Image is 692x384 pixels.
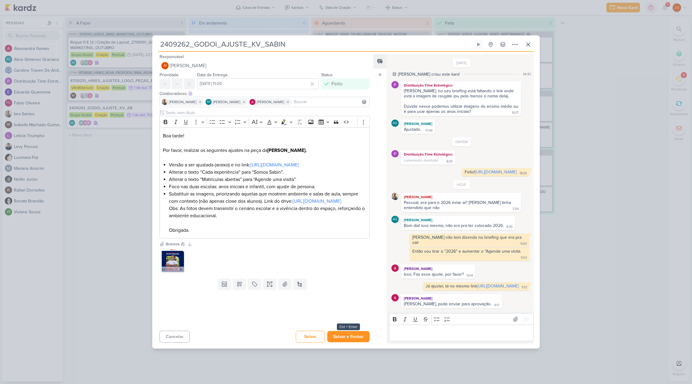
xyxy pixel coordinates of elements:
[158,39,472,50] input: Kard Sem Título
[197,72,227,77] label: Data de Entrega
[404,158,438,162] span: comentário deletado
[494,303,499,308] div: 9:17
[206,99,212,105] div: Aline Gimenez Graciano
[523,71,531,77] div: 14:51
[391,120,399,127] div: Aline Gimenez Graciano
[402,121,434,127] div: [PERSON_NAME]
[404,88,518,99] div: [PERSON_NAME], no seu briefing está faltando o link onde está a imagem de resgate (ou pelo menos ...
[506,225,512,229] div: 8:35
[522,285,527,290] div: 9:13
[404,104,519,114] div: Dúvida: nesse podemos utilizar imagens do ensino médio ou é para usar apenas os anos iniciais?
[404,200,512,210] div: Pessoal, era para o 2026 estar ai? [PERSON_NAME] tinha entendido que não
[267,147,307,153] strong: [PERSON_NAME].
[391,264,399,272] img: Alessandra Gomes
[160,54,184,59] label: Responsável
[391,193,399,200] img: Iara Santos
[425,128,433,133] div: 17:46
[391,150,399,157] img: Distribuição Time Estratégico
[331,80,342,87] div: Feito
[337,323,360,330] div: Ctrl + Enter
[391,81,399,88] img: Distribuição Time Estratégico
[161,62,169,69] div: Joney Viana
[161,248,185,273] img: yg2U0uiYDZtegpxghw3ozy8meOsdUh9RvonGlPmR.jpg
[321,78,370,89] button: Feito
[160,127,370,238] div: Editor editing area: main
[465,169,517,175] div: Feito!
[169,190,366,234] li: Substituir as imagens, priorizando aquelas que mostrem ambiente e salas de aula, sempre com conte...
[402,194,520,200] div: [PERSON_NAME]
[250,162,299,168] a: [URL][DOMAIN_NAME]
[169,183,366,190] li: Foco nas duas escolas: anos iniciais e infantil, com ajuste de persona.
[447,159,453,164] div: 8:30
[321,72,333,77] label: Status
[404,272,464,277] div: Isso. Faz esse ajuste, por favor?
[169,99,196,105] span: [PERSON_NAME]
[163,132,366,154] p: Boa tarde! Por favor, realizar os seguintes ajustes na peça da
[477,284,519,289] a: [URL][DOMAIN_NAME]
[160,90,370,97] div: Colaboradores
[519,171,527,176] div: 18:20
[296,331,325,343] button: Salvar
[170,62,206,69] span: [PERSON_NAME]
[402,295,501,301] div: [PERSON_NAME]
[389,325,534,341] div: Editor editing area: main
[161,267,185,273] div: KV [PERSON_NAME].jpg
[404,301,491,307] div: [PERSON_NAME], pode enviar para aprovação.
[169,169,366,176] li: Alterar o texto “Cada experiência” para “Somos Sabin”.
[391,216,399,223] div: Aline Gimenez Graciano
[160,72,179,77] label: Prioridade
[402,266,474,272] div: [PERSON_NAME]
[426,284,519,289] div: Já ajustei, tá no mesmo link
[475,169,517,175] a: [URL][DOMAIN_NAME]
[160,116,370,128] div: Editor toolbar
[398,71,460,77] div: [PERSON_NAME] criou este kard
[466,273,473,278] div: 9:04
[249,99,255,105] img: Alessandra Gomes
[402,151,454,157] div: Distribuição Time Estratégico
[257,99,284,105] span: [PERSON_NAME]
[160,331,190,343] button: Cancelar
[393,122,397,125] p: AG
[512,110,519,115] div: 16:17
[393,218,397,221] p: AG
[197,78,319,89] input: Select a date
[476,42,481,47] div: Ligar relógio
[207,100,211,103] p: AG
[163,64,167,67] p: JV
[293,198,341,204] a: [URL][DOMAIN_NAME]
[402,82,520,88] div: Distribuição Time Estratégico
[166,241,184,247] div: Anexos (1)
[389,313,534,325] div: Editor toolbar
[512,207,519,212] div: 7:59
[213,99,240,105] span: [PERSON_NAME]
[391,294,399,301] img: Alessandra Gomes
[169,176,366,183] li: Alterar o texto “Matrículas abertas” para “Agende uma visita”.
[404,223,504,228] div: Bom dia! isso mesmo, não era pra ter colocado 2026.
[162,99,168,105] img: Iara Santos
[293,98,368,106] input: Buscar
[327,331,370,342] button: Salvar e Fechar
[402,217,514,223] div: [PERSON_NAME]
[164,110,370,116] input: Texto sem título
[521,255,527,260] div: 9:03
[169,161,366,169] li: Versão a ser ajustada (anexo) e no link:
[520,241,527,246] div: 9:00
[160,60,370,71] button: JV [PERSON_NAME]
[412,249,520,254] div: Então vou tirar o "2026" e aumentar o "Agende uma visita
[404,127,421,132] div: Ajustado.
[404,99,518,104] div: .
[412,235,523,245] div: [PERSON_NAME] não tem dizendo no briefing que era pra sair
